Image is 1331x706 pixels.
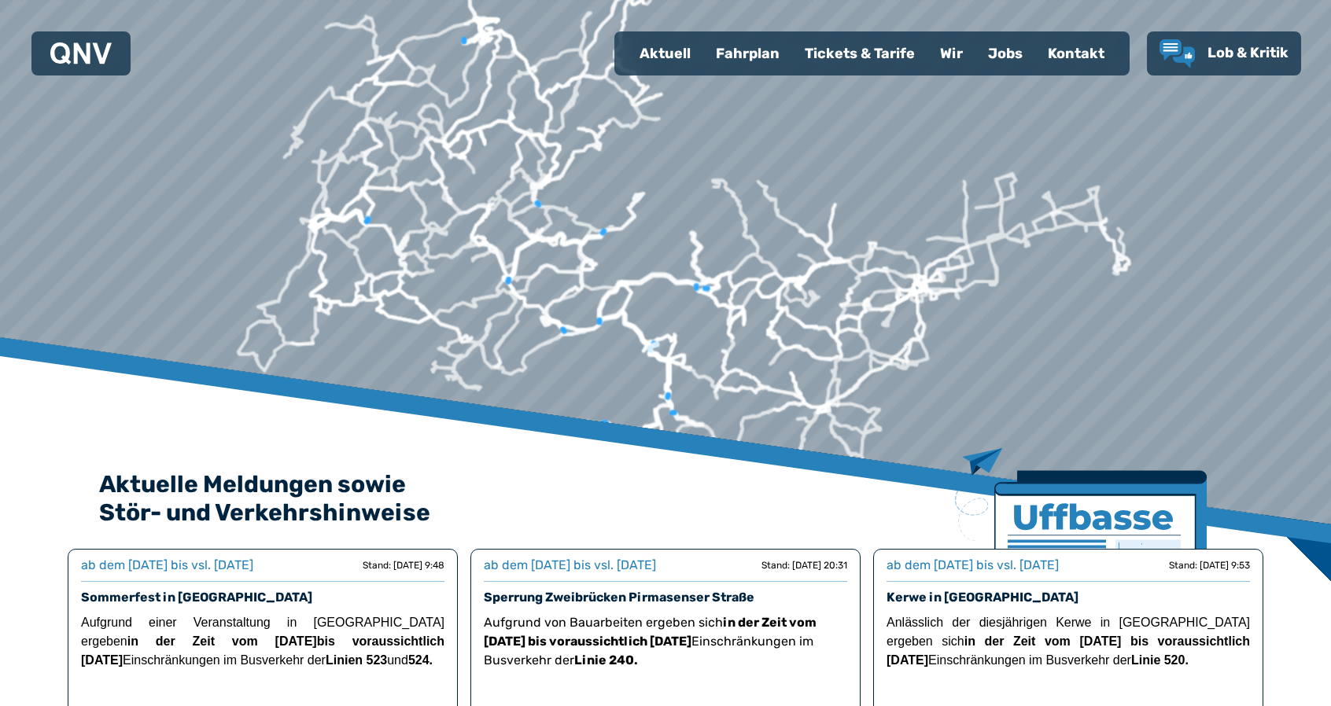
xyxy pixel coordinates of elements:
div: Stand: [DATE] 20:31 [761,559,847,572]
span: Lob & Kritik [1207,44,1289,61]
strong: in der Zeit vom [DATE] bis voraussichtlich [DATE] [887,634,1250,667]
a: Tickets & Tarife [792,33,927,74]
div: ab dem [DATE] bis vsl. [DATE] [484,556,656,575]
div: Stand: [DATE] 9:53 [1169,559,1250,572]
div: ab dem [DATE] bis vsl. [DATE] [81,556,253,575]
span: Aufgrund einer Veranstaltung in [GEOGRAPHIC_DATA] ergeben Einschränkungen im Busverkehr der und [81,616,444,667]
div: ab dem [DATE] bis vsl. [DATE] [887,556,1059,575]
a: Jobs [975,33,1035,74]
strong: Linien 523 [326,653,387,667]
strong: in der Zeit vom [DATE] [127,634,317,648]
a: Kontakt [1035,33,1117,74]
a: Lob & Kritik [1160,39,1289,68]
a: Sperrung Zweibrücken Pirmasenser Straße [484,590,754,605]
a: Fahrplan [703,33,792,74]
a: Kerwe in [GEOGRAPHIC_DATA] [887,590,1078,605]
span: Anlässlich der diesjährigen Kerwe in [GEOGRAPHIC_DATA] ergeben sich Einschränkungen im Busverkehr... [887,616,1250,667]
h2: Aktuelle Meldungen sowie Stör- und Verkehrshinweise [99,470,1232,527]
strong: Linie 240. [574,653,638,667]
img: Zeitung mit Titel Uffbase [955,448,1207,644]
a: QNV Logo [50,38,112,69]
a: Wir [927,33,975,74]
a: Aktuell [627,33,703,74]
strong: Linie 520. [1131,653,1189,667]
div: Stand: [DATE] 9:48 [363,559,444,572]
img: QNV Logo [50,42,112,64]
strong: 524. [408,653,433,667]
p: Aufgrund von Bauarbeiten ergeben sich Einschränkungen im Busverkehr der [484,613,847,670]
a: Sommerfest in [GEOGRAPHIC_DATA] [81,590,312,605]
